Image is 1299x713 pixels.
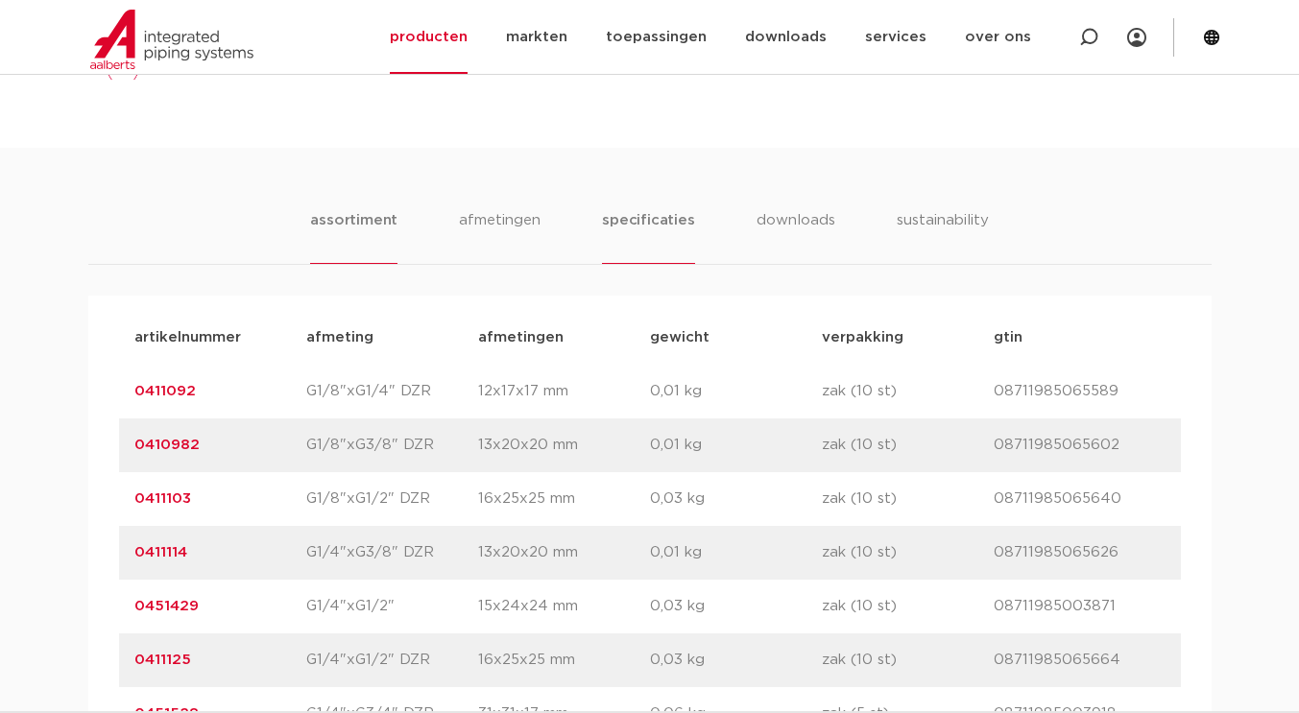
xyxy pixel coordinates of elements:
a: 0411114 [134,545,187,559]
p: 15x24x24 mm [478,595,650,618]
p: 13x20x20 mm [478,434,650,457]
p: 0,03 kg [650,595,822,618]
p: G1/4"xG1/2" DZR [306,649,478,672]
p: zak (10 st) [822,595,994,618]
p: gtin [994,326,1166,349]
p: 08711985065589 [994,380,1166,403]
li: sustainability [897,209,989,264]
li: assortiment [310,209,397,264]
p: verpakking [822,326,994,349]
p: G1/8"xG1/4" DZR [306,380,478,403]
p: gewicht [650,326,822,349]
p: 0,01 kg [650,380,822,403]
p: afmetingen [478,326,650,349]
p: 08711985065602 [994,434,1166,457]
p: afmeting [306,326,478,349]
p: 12x17x17 mm [478,380,650,403]
p: 13x20x20 mm [478,541,650,564]
p: 16x25x25 mm [478,487,650,511]
p: G1/8"xG3/8" DZR [306,434,478,457]
a: 0410982 [134,438,200,452]
p: 0,01 kg [650,541,822,564]
p: 08711985003871 [994,595,1166,618]
li: downloads [757,209,835,264]
p: 16x25x25 mm [478,649,650,672]
p: zak (10 st) [822,649,994,672]
li: afmetingen [459,209,541,264]
p: artikelnummer [134,326,306,349]
p: G1/8"xG1/2" DZR [306,487,478,511]
p: zak (10 st) [822,380,994,403]
p: 0,03 kg [650,649,822,672]
p: 08711985065640 [994,487,1166,511]
a: 0451429 [134,599,199,613]
p: 0,03 kg [650,487,822,511]
a: 0411092 [134,384,196,398]
p: 08711985065664 [994,649,1166,672]
a: 0411103 [134,491,191,506]
a: 0411125 [134,653,191,667]
li: specificaties [602,209,694,264]
p: zak (10 st) [822,487,994,511]
p: zak (10 st) [822,541,994,564]
p: zak (10 st) [822,434,994,457]
p: G1/4"xG3/8" DZR [306,541,478,564]
p: G1/4"xG1/2" [306,595,478,618]
p: 0,01 kg [650,434,822,457]
p: 08711985065626 [994,541,1166,564]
